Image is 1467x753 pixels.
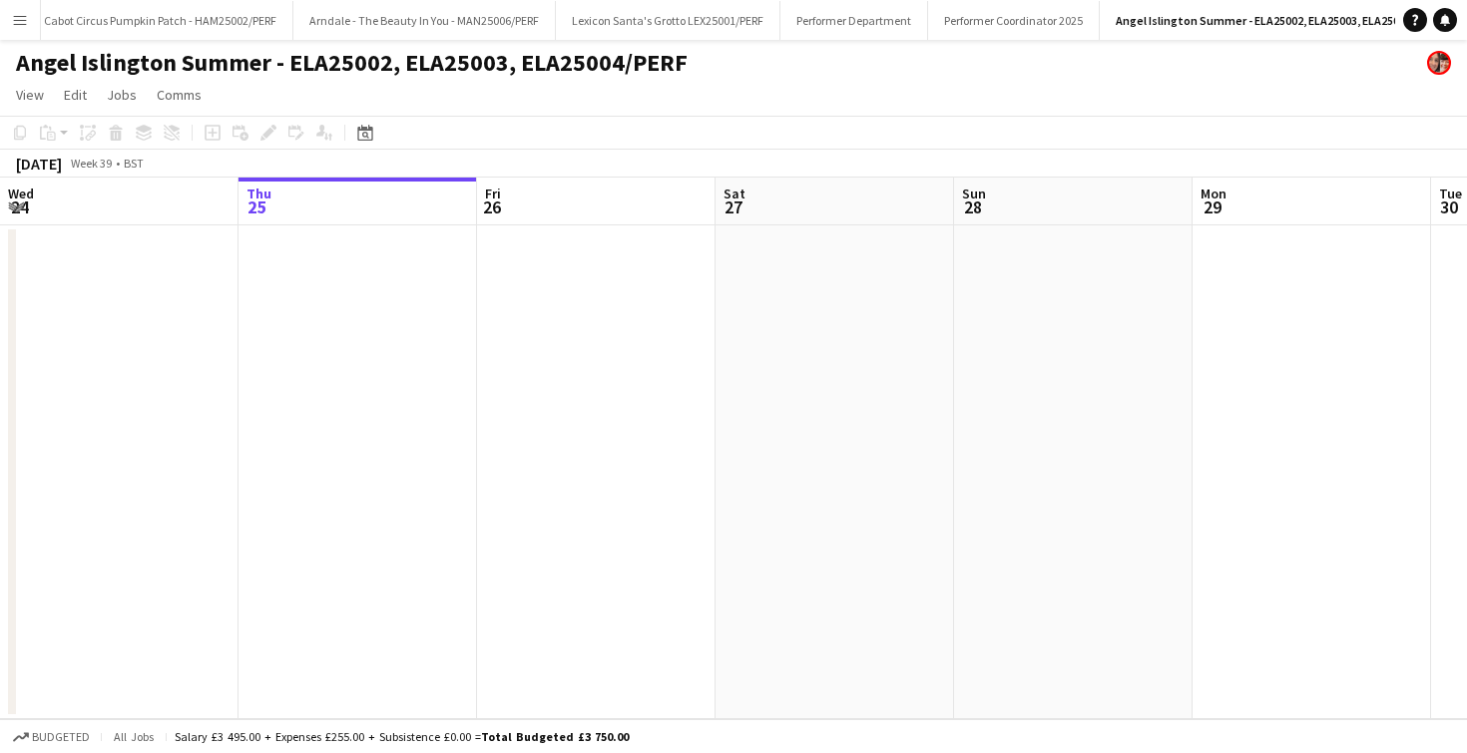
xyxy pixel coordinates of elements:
div: BST [124,156,144,171]
button: Performer Department [780,1,928,40]
a: View [8,82,52,108]
span: 24 [5,195,34,218]
span: View [16,86,44,104]
span: Jobs [107,86,137,104]
span: Thu [246,185,271,202]
span: Edit [64,86,87,104]
button: Budgeted [10,726,93,748]
a: Comms [149,82,210,108]
span: Total Budgeted £3 750.00 [481,729,629,744]
button: Performer Coordinator 2025 [928,1,1100,40]
button: Cabot Circus Pumpkin Patch - HAM25002/PERF [28,1,293,40]
span: Fri [485,185,501,202]
app-user-avatar: Performer Department [1427,51,1451,75]
span: Wed [8,185,34,202]
a: Jobs [99,82,145,108]
span: Sun [962,185,986,202]
button: Angel Islington Summer - ELA25002, ELA25003, ELA25004/PERF [1100,1,1458,40]
span: Comms [157,86,202,104]
div: Salary £3 495.00 + Expenses £255.00 + Subsistence £0.00 = [175,729,629,744]
button: Arndale - The Beauty In You - MAN25006/PERF [293,1,556,40]
span: Mon [1201,185,1226,202]
span: 25 [244,195,271,218]
span: 29 [1198,195,1226,218]
span: 27 [721,195,745,218]
h1: Angel Islington Summer - ELA25002, ELA25003, ELA25004/PERF [16,48,688,78]
span: All jobs [110,729,158,744]
span: Tue [1439,185,1462,202]
span: Budgeted [32,730,90,744]
span: Sat [724,185,745,202]
span: 26 [482,195,501,218]
span: 30 [1436,195,1462,218]
span: 28 [959,195,986,218]
a: Edit [56,82,95,108]
div: [DATE] [16,154,62,174]
button: Lexicon Santa's Grotto LEX25001/PERF [556,1,780,40]
span: Week 39 [66,156,116,171]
